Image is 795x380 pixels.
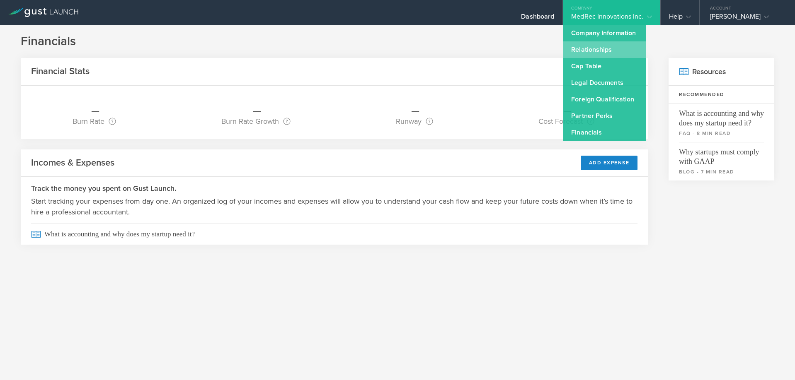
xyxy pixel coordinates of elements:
div: _ [73,98,118,116]
small: FAQ - 8 min read [679,130,764,137]
div: Cost Forecast [538,116,594,127]
span: Why startups must comply with GAAP [679,142,764,166]
iframe: Chat Widget [754,340,795,380]
h2: Resources [669,58,774,86]
a: Why startups must comply with GAAPblog - 7 min read [669,142,774,180]
div: Help [669,12,691,25]
a: What is accounting and why does my startup need it? [21,224,648,245]
h2: Incomes & Expenses [31,157,114,169]
div: Burn Rate Growth [221,116,291,127]
div: Dashboard [521,12,554,25]
h3: Track the money you spent on Gust Launch. [31,183,637,194]
div: Runway [396,116,433,127]
div: _ [538,98,596,116]
div: [PERSON_NAME] [710,12,780,25]
div: MedRec Innovations Inc. [571,12,652,25]
div: _ [221,98,293,116]
span: What is accounting and why does my startup need it? [679,103,764,128]
small: blog - 7 min read [679,168,764,176]
h2: Financial Stats [31,65,90,77]
span: What is accounting and why does my startup need it? [31,224,637,245]
a: What is accounting and why does my startup need it?FAQ - 8 min read [669,103,774,142]
p: Start tracking your expenses from day one. An organized log of your incomes and expenses will all... [31,196,637,217]
div: _ [396,98,435,116]
h1: Financials [21,33,774,50]
h3: Recommended [669,86,774,103]
div: Burn Rate [73,116,116,127]
button: Add Expense [581,156,638,170]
